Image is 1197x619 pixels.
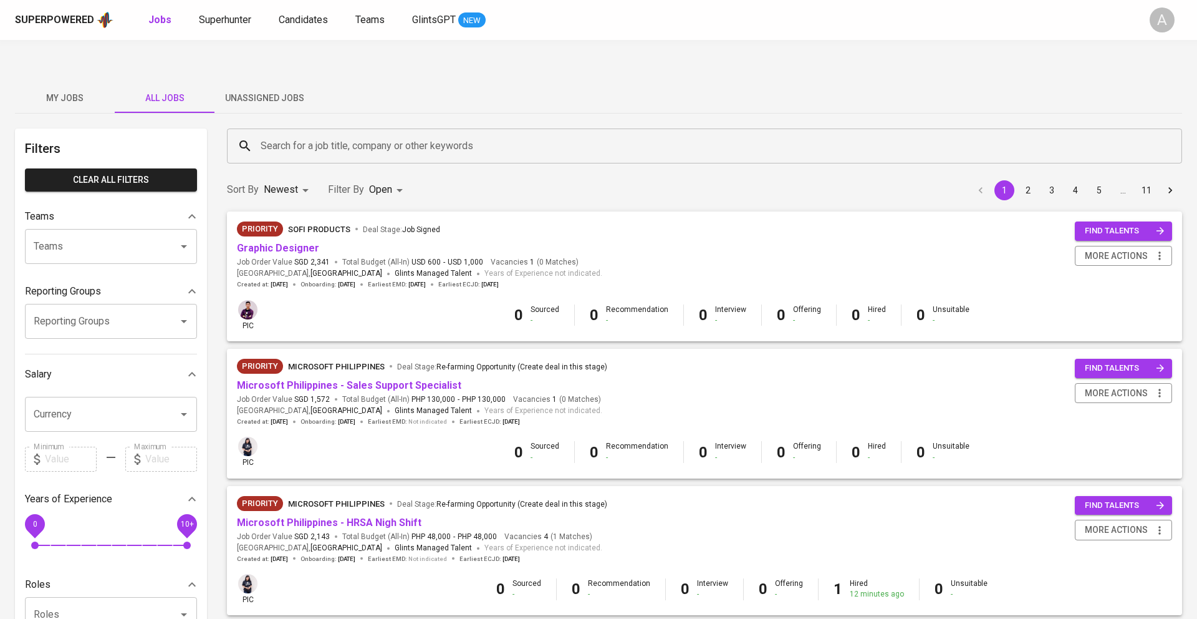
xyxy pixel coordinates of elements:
div: - [951,589,988,600]
button: Open [175,238,193,255]
div: - [933,452,969,463]
span: more actions [1085,248,1148,264]
div: Sourced [531,305,559,326]
img: monata@glints.com [238,437,257,456]
span: Clear All filters [35,172,187,188]
button: Go to page 2 [1018,180,1038,200]
span: PHP 130,000 [462,394,506,405]
b: 1 [834,580,842,598]
div: - [793,452,821,463]
img: erwin@glints.com [238,300,257,319]
div: - [868,315,886,326]
div: - [531,315,559,326]
h6: Filters [25,139,197,158]
p: Salary [25,367,52,382]
b: 0 [759,580,767,598]
b: 0 [514,306,523,324]
span: [GEOGRAPHIC_DATA] [310,405,382,417]
button: find talents [1075,359,1172,378]
div: A [1150,7,1175,32]
b: 0 [935,580,943,598]
div: Offering [775,578,803,600]
div: Interview [697,578,728,600]
span: [GEOGRAPHIC_DATA] , [237,542,382,555]
span: [DATE] [502,555,520,563]
div: Years of Experience [25,487,197,512]
span: [DATE] [271,555,288,563]
span: [DATE] [481,280,499,289]
span: USD 600 [411,257,441,268]
div: New Job received from Demand Team [237,359,283,374]
div: Sourced [531,441,559,462]
span: [GEOGRAPHIC_DATA] [310,268,382,280]
span: [DATE] [338,417,355,426]
button: find talents [1075,496,1172,515]
span: Earliest EMD : [368,555,447,563]
span: Deal Stage : [397,363,607,371]
p: Filter By [328,182,364,197]
b: 0 [590,306,598,324]
p: Sort By [227,182,259,197]
span: Earliest EMD : [368,280,426,289]
input: Value [145,447,197,472]
a: Jobs [148,12,174,28]
div: Teams [25,204,197,229]
span: Job Order Value [237,394,330,405]
div: Recommendation [606,441,668,462]
b: 0 [852,306,860,324]
nav: pagination navigation [969,180,1182,200]
button: Go to page 4 [1065,180,1085,200]
span: Not indicated [408,555,447,563]
div: … [1113,184,1133,197]
span: PHP 48,000 [411,532,451,542]
span: Microsoft Philippines [288,499,385,509]
div: - [715,315,746,326]
span: Not indicated [408,417,447,426]
span: Priority [237,360,283,373]
a: GlintsGPT NEW [412,12,486,28]
p: Newest [264,182,298,197]
a: Microsoft Philippines - Sales Support Specialist [237,379,461,391]
span: find talents [1085,361,1165,376]
span: Created at : [237,280,288,289]
span: Glints Managed Talent [395,269,472,278]
button: Go to page 3 [1042,180,1062,200]
b: 0 [777,306,786,324]
span: Re-farming Opportunity (Create deal in this stage) [436,500,607,509]
span: SGD 2,143 [294,532,330,542]
span: Open [369,183,392,195]
a: Candidates [279,12,330,28]
div: pic [237,436,259,468]
span: Job Signed [402,225,440,234]
img: monata@glints.com [238,574,257,593]
span: Teams [355,14,385,26]
div: Unsuitable [951,578,988,600]
span: Deal Stage : [363,225,440,234]
div: Hired [868,441,886,462]
b: 0 [514,444,523,461]
span: 0 [32,519,37,528]
span: Onboarding : [300,280,355,289]
span: [DATE] [338,555,355,563]
b: 0 [916,444,925,461]
div: - [531,452,559,463]
button: Go to page 5 [1089,180,1109,200]
span: [DATE] [502,417,520,426]
div: - [715,452,746,463]
div: - [793,315,821,326]
span: Glints Managed Talent [395,543,472,552]
a: Superpoweredapp logo [15,11,113,29]
div: Hired [850,578,904,600]
div: Reporting Groups [25,279,197,304]
span: NEW [458,14,486,27]
b: 0 [699,306,708,324]
div: - [606,452,668,463]
span: Candidates [279,14,328,26]
div: - [512,589,541,600]
span: PHP 48,000 [458,532,497,542]
div: - [588,589,650,600]
div: - [697,589,728,600]
span: Total Budget (All-In) [342,257,483,268]
div: New Job received from Demand Team [237,222,283,236]
span: [DATE] [271,280,288,289]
